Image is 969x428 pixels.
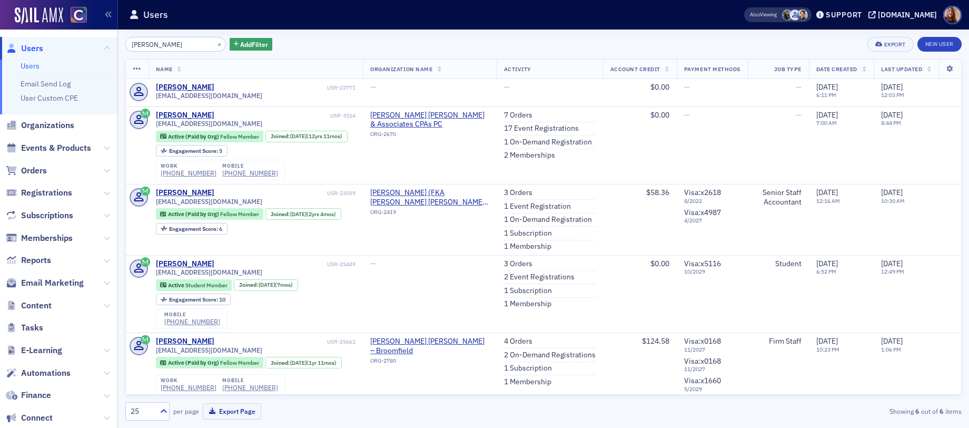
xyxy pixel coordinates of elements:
a: Subscriptions [6,210,73,221]
span: Pamela Galey-Coleman [797,9,808,21]
div: USR-25661 [216,338,355,345]
span: Visa : x2618 [684,188,721,197]
div: USR-25449 [216,261,355,268]
a: [PERSON_NAME] [156,259,214,269]
time: 10:23 PM [816,346,839,353]
time: 12:03 PM [881,91,904,99]
a: Orders [6,165,47,177]
a: Email Send Log [21,79,71,89]
span: Orders [21,165,47,177]
a: [PERSON_NAME] [156,337,214,346]
div: Active (Paid by Org): Active (Paid by Org): Fellow Member [156,208,264,220]
strong: 6 [938,406,945,416]
span: Visa : x0168 [684,356,721,366]
div: [DOMAIN_NAME] [878,10,937,20]
a: 2 Event Registrations [504,273,575,282]
div: Engagement Score: 6 [156,223,228,235]
span: — [796,110,802,120]
span: — [796,82,802,92]
span: Name [156,65,173,73]
span: [DATE] [290,132,306,140]
span: Memberships [21,232,73,244]
div: Also [750,11,760,18]
span: Active [168,281,185,289]
span: Joined : [271,133,291,140]
span: [EMAIL_ADDRESS][DOMAIN_NAME] [156,120,262,128]
span: Active (Paid by Org) [168,359,220,366]
div: 10 [169,297,225,303]
a: 17 Event Registrations [504,124,579,133]
label: per page [173,406,199,416]
span: [DATE] [290,210,306,218]
time: 1:06 PM [881,346,901,353]
a: 1 Membership [504,299,551,309]
a: User Custom CPE [21,93,78,103]
span: 11 / 2027 [684,366,740,373]
button: × [215,39,224,48]
a: 2 On-Demand Registrations [504,351,596,360]
span: — [370,82,376,92]
button: [DOMAIN_NAME] [868,11,941,18]
span: Engagement Score : [169,225,219,232]
span: [DATE] [881,336,903,346]
a: [PHONE_NUMBER] [161,384,216,392]
span: Content [21,300,52,312]
span: Tasks [21,322,43,334]
span: Email Marketing [21,277,84,289]
div: (2yrs 4mos) [290,211,336,218]
a: Registrations [6,187,72,199]
span: — [504,82,510,92]
div: (7mos) [259,281,293,288]
a: Active (Paid by Org) Fellow Member [160,359,259,366]
span: [EMAIL_ADDRESS][DOMAIN_NAME] [156,268,262,276]
span: Viewing [750,11,777,18]
a: [PHONE_NUMBER] [164,318,220,326]
div: [PERSON_NAME] [156,111,214,120]
span: Registrations [21,187,72,199]
span: Visa : x4987 [684,208,721,217]
button: Export [867,37,913,52]
span: [DATE] [290,359,306,366]
a: Connect [6,412,53,424]
a: Tasks [6,322,43,334]
span: Organizations [21,120,74,131]
span: Visa : x5116 [684,259,721,268]
time: 12:49 PM [881,268,904,275]
div: mobile [164,312,220,318]
span: Visa : x1660 [684,376,721,385]
div: Active (Paid by Org): Active (Paid by Org): Fellow Member [156,131,264,142]
a: [PHONE_NUMBER] [222,169,278,177]
span: Visa : x0168 [684,336,721,346]
span: Users [21,43,43,54]
a: Users [6,43,43,54]
span: [DATE] [816,259,838,268]
span: [DATE] [881,110,903,120]
div: ORG-2419 [370,209,489,219]
div: Engagement Score: 10 [156,294,231,305]
span: 8 / 2022 [684,198,740,205]
span: Profile [943,6,962,24]
span: Engagement Score : [169,147,219,154]
time: 6:11 PM [816,91,836,99]
span: $124.58 [642,336,669,346]
a: 1 Membership [504,377,551,387]
span: Fellow Member [220,210,259,218]
a: View Homepage [63,7,87,25]
span: — [370,259,376,268]
span: [EMAIL_ADDRESS][DOMAIN_NAME] [156,198,262,206]
span: — [684,82,690,92]
a: Memberships [6,232,73,244]
input: Search… [125,37,226,52]
time: 7:00 AM [816,119,837,127]
span: Job Type [774,65,802,73]
a: 1 On-Demand Registration [504,215,592,225]
span: Organization Name [370,65,432,73]
span: [DATE] [259,281,275,288]
a: [PERSON_NAME] [156,188,214,198]
div: 5 [169,148,222,154]
span: Events & Products [21,142,91,154]
a: 1 Subscription [504,364,552,373]
h1: Users [143,8,168,21]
